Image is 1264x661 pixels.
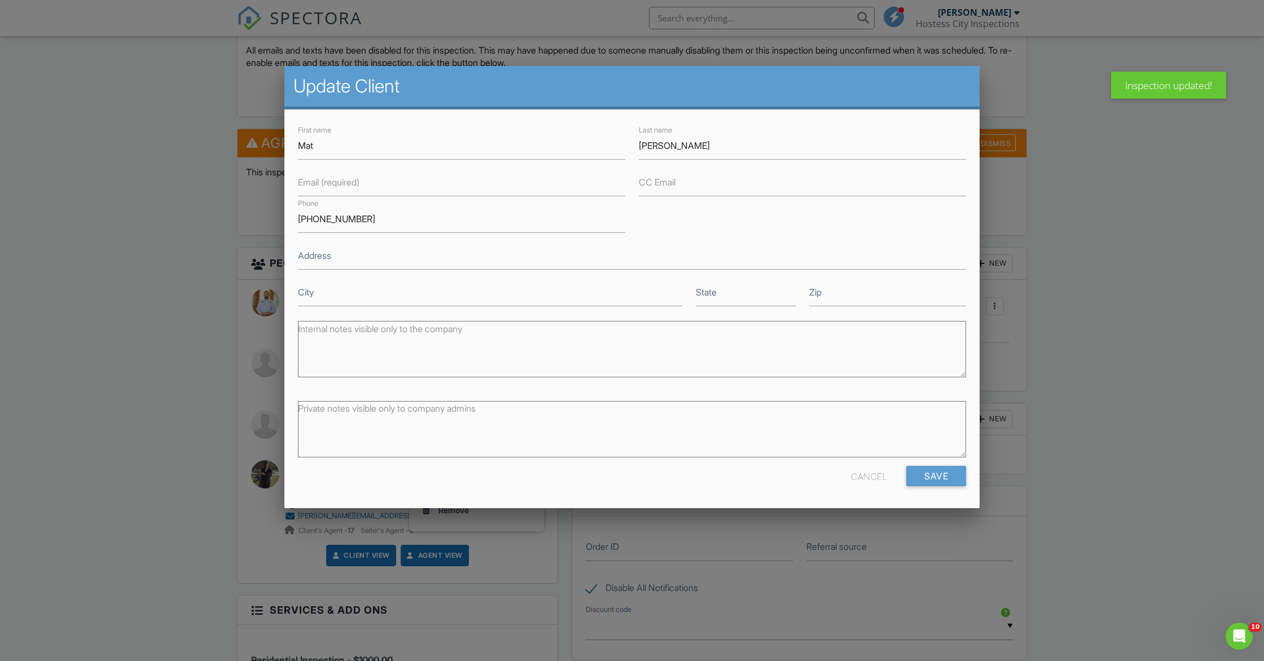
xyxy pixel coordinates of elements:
[298,199,318,209] label: Phone
[298,125,331,135] label: First name
[639,176,675,188] label: CC Email
[851,466,887,486] div: Cancel
[809,286,822,298] label: Zip
[906,466,966,486] input: Save
[298,402,476,415] label: Private notes visible only to company admins
[639,125,672,135] label: Last name
[298,176,359,188] label: Email (required)
[696,286,717,298] label: State
[293,75,971,98] h2: Update Client
[1226,623,1253,650] iframe: Intercom live chat
[298,286,314,298] label: City
[1249,623,1262,632] span: 10
[298,249,331,262] label: Address
[1111,72,1226,99] div: Inspection updated!
[298,323,462,335] label: Internal notes visible only to the company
